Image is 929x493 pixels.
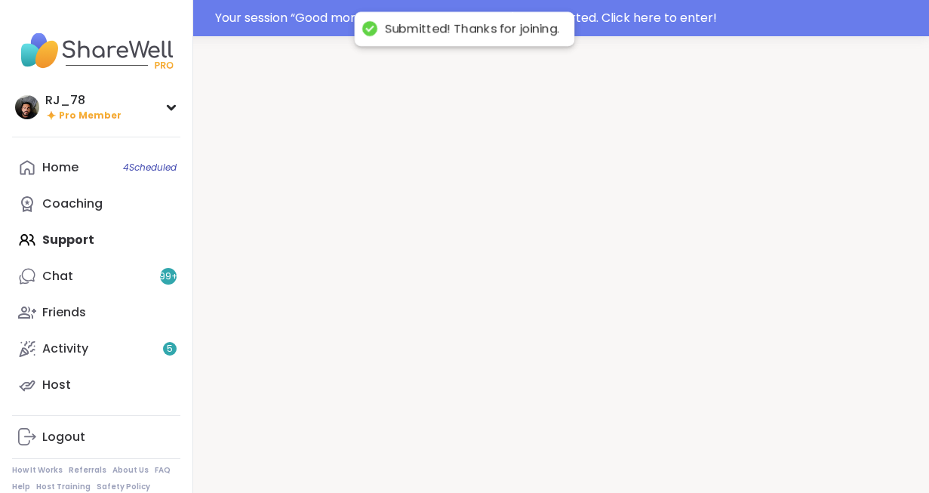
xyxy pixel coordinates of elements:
a: Host Training [36,482,91,492]
img: ShareWell Nav Logo [12,24,180,77]
a: Coaching [12,186,180,222]
div: Home [42,159,78,176]
a: Help [12,482,30,492]
span: 4 Scheduled [123,162,177,174]
a: Home4Scheduled [12,149,180,186]
div: Host [42,377,71,393]
div: Coaching [42,196,103,212]
span: 5 [167,343,173,356]
div: Activity [42,340,88,357]
div: Your session “ Good mornings, Goals and Gratitude's ” has started. Click here to enter! [215,9,920,27]
span: Pro Member [59,109,122,122]
a: FAQ [155,465,171,476]
div: Friends [42,304,86,321]
a: About Us [112,465,149,476]
a: Chat99+ [12,258,180,294]
a: Referrals [69,465,106,476]
div: Logout [42,429,85,445]
span: 99 + [159,270,178,283]
div: RJ_78 [45,92,122,109]
a: Friends [12,294,180,331]
img: RJ_78 [15,95,39,119]
a: Activity5 [12,331,180,367]
div: Submitted! Thanks for joining. [385,21,559,37]
div: Chat [42,268,73,285]
a: Logout [12,419,180,455]
a: Host [12,367,180,403]
a: Safety Policy [97,482,150,492]
a: How It Works [12,465,63,476]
